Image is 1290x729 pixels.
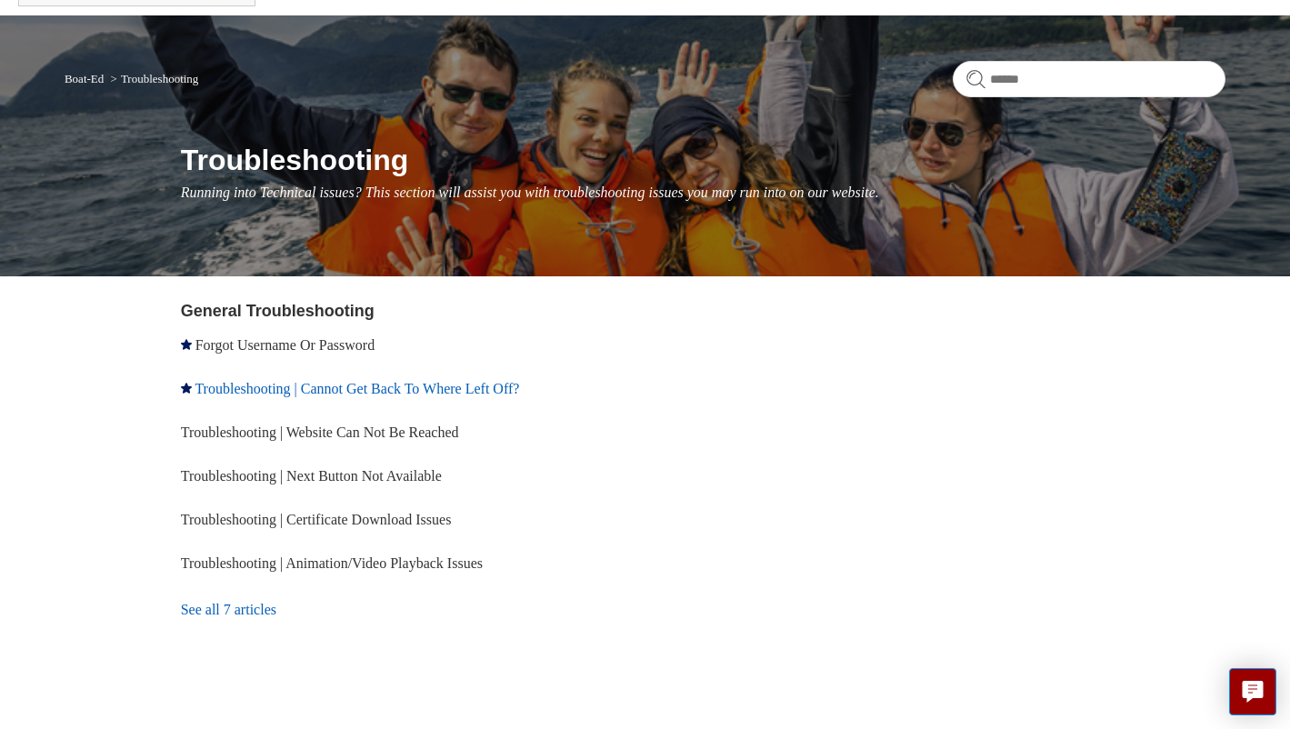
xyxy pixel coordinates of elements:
input: Search [953,61,1225,97]
button: Live chat [1229,668,1276,715]
a: Troubleshooting | Next Button Not Available [181,468,442,484]
p: Running into Technical issues? This section will assist you with troubleshooting issues you may r... [181,182,1225,204]
a: Forgot Username Or Password [195,337,375,353]
a: Troubleshooting | Website Can Not Be Reached [181,424,459,440]
a: Boat-Ed [65,72,104,85]
a: See all 7 articles [181,585,651,634]
a: Troubleshooting | Cannot Get Back To Where Left Off? [195,381,519,396]
li: Boat-Ed [65,72,107,85]
a: Troubleshooting | Certificate Download Issues [181,512,452,527]
li: Troubleshooting [107,72,199,85]
svg: Promoted article [181,383,192,394]
a: General Troubleshooting [181,302,375,320]
h1: Troubleshooting [181,138,1225,182]
svg: Promoted article [181,339,192,350]
a: Troubleshooting | Animation/Video Playback Issues [181,555,483,571]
